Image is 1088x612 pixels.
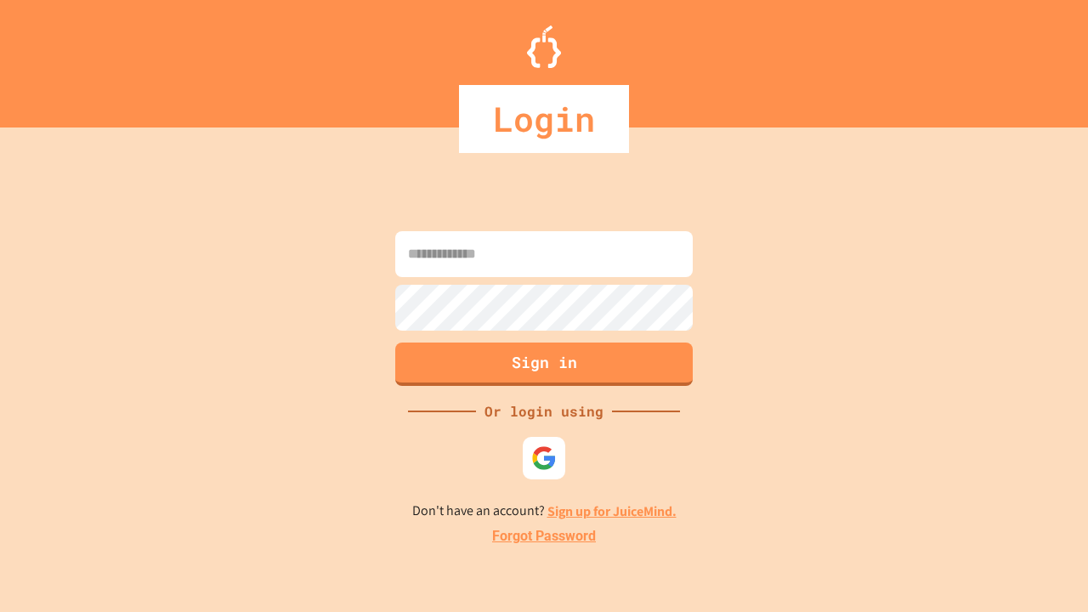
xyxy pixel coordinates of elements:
[412,501,677,522] p: Don't have an account?
[492,526,596,547] a: Forgot Password
[527,25,561,68] img: Logo.svg
[395,343,693,386] button: Sign in
[947,470,1071,542] iframe: chat widget
[1017,544,1071,595] iframe: chat widget
[531,445,557,471] img: google-icon.svg
[547,502,677,520] a: Sign up for JuiceMind.
[476,401,612,422] div: Or login using
[459,85,629,153] div: Login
